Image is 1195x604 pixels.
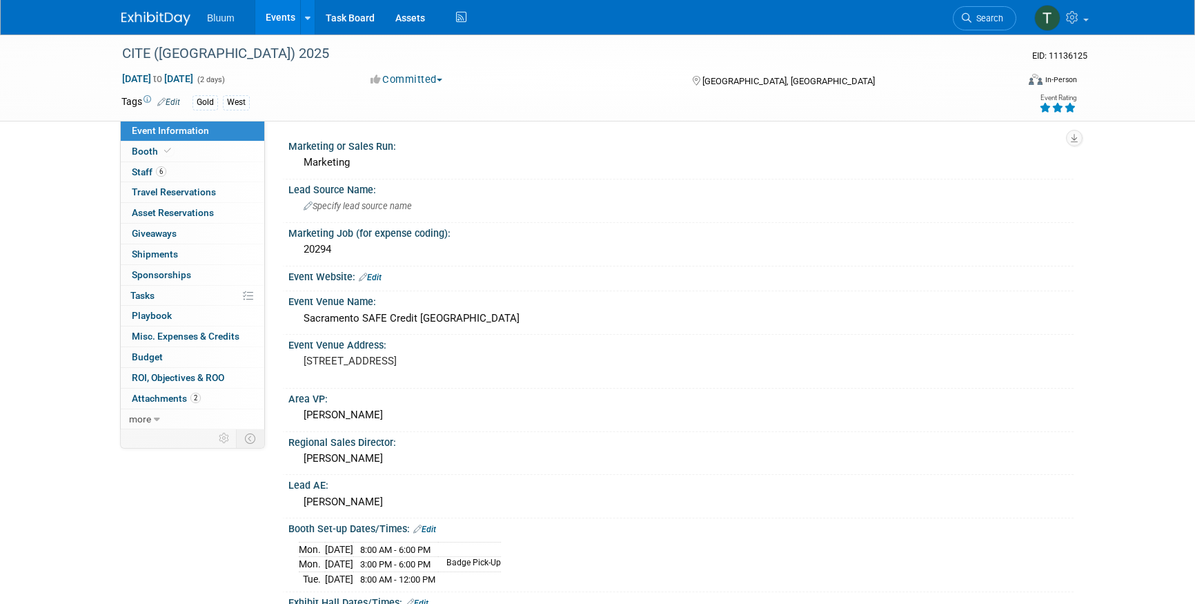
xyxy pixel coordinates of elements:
div: Event Website: [288,266,1074,284]
a: Asset Reservations [121,203,264,223]
span: [DATE] [DATE] [121,72,194,85]
a: Edit [359,273,382,282]
span: 8:00 AM - 12:00 PM [360,574,435,585]
a: Shipments [121,244,264,264]
span: Attachments [132,393,201,404]
span: 6 [156,166,166,177]
span: 3:00 PM - 6:00 PM [360,559,431,569]
button: Committed [366,72,448,87]
td: Personalize Event Tab Strip [213,429,237,447]
span: 8:00 AM - 6:00 PM [360,545,431,555]
td: Mon. [299,557,325,572]
div: Event Rating [1039,95,1076,101]
div: CITE ([GEOGRAPHIC_DATA]) 2025 [117,41,996,66]
span: more [129,413,151,425]
div: Event Venue Address: [288,335,1074,352]
span: Travel Reservations [132,186,216,197]
div: In-Person [1045,75,1077,85]
td: [DATE] [325,572,353,587]
div: Regional Sales Director: [288,432,1074,449]
pre: [STREET_ADDRESS] [304,355,600,367]
div: [PERSON_NAME] [299,491,1063,513]
img: Format-Inperson.png [1029,74,1043,85]
a: Search [953,6,1016,30]
div: 20294 [299,239,1063,260]
a: Staff6 [121,162,264,182]
td: [DATE] [325,542,353,557]
div: Marketing [299,152,1063,173]
div: Gold [192,95,218,110]
span: Staff [132,166,166,177]
div: West [223,95,250,110]
a: Travel Reservations [121,182,264,202]
span: 2 [190,393,201,403]
td: Toggle Event Tabs [237,429,265,447]
a: Booth [121,142,264,162]
span: to [151,73,164,84]
a: Sponsorships [121,265,264,285]
td: Mon. [299,542,325,557]
div: Event Venue Name: [288,291,1074,309]
div: Lead AE: [288,475,1074,492]
div: Sacramento SAFE Credit [GEOGRAPHIC_DATA] [299,308,1063,329]
div: Booth Set-up Dates/Times: [288,518,1074,536]
span: Shipments [132,249,178,260]
span: (2 days) [196,75,225,84]
span: Sponsorships [132,269,191,280]
a: Budget [121,347,264,367]
span: Search [971,13,1003,23]
a: Playbook [121,306,264,326]
span: Playbook [132,310,172,321]
span: Booth [132,146,174,157]
div: Event Format [935,72,1077,92]
a: Event Information [121,121,264,141]
a: ROI, Objectives & ROO [121,368,264,388]
img: ExhibitDay [121,12,190,26]
a: more [121,409,264,429]
td: [DATE] [325,557,353,572]
span: Asset Reservations [132,207,214,218]
span: Event ID: 11136125 [1032,50,1087,61]
a: Edit [413,525,436,534]
img: Taylor Bradley [1034,5,1060,31]
div: Lead Source Name: [288,179,1074,197]
div: Marketing or Sales Run: [288,136,1074,153]
i: Booth reservation complete [164,147,171,155]
td: Badge Pick-Up [438,557,501,572]
div: [PERSON_NAME] [299,405,1063,426]
span: Budget [132,351,163,362]
span: Event Information [132,125,209,136]
div: [PERSON_NAME] [299,448,1063,469]
span: Tasks [130,290,155,301]
span: Misc. Expenses & Credits [132,331,239,342]
a: Attachments2 [121,389,264,409]
span: Specify lead source name [304,201,412,211]
span: Bluum [207,12,235,23]
a: Tasks [121,286,264,306]
div: Marketing Job (for expense coding): [288,223,1074,240]
span: [GEOGRAPHIC_DATA], [GEOGRAPHIC_DATA] [702,76,875,86]
a: Misc. Expenses & Credits [121,327,264,347]
td: Tue. [299,572,325,587]
div: Area VP: [288,389,1074,406]
span: Giveaways [132,228,177,239]
td: Tags [121,95,180,110]
a: Giveaways [121,224,264,244]
span: ROI, Objectives & ROO [132,372,224,383]
a: Edit [157,97,180,107]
